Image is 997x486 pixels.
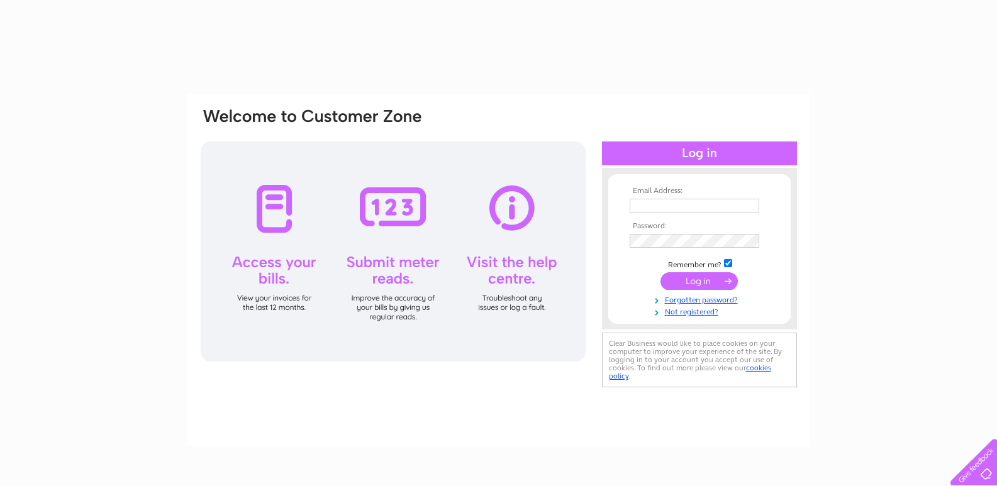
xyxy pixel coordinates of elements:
td: Remember me? [627,257,772,270]
a: Forgotten password? [630,293,772,305]
th: Password: [627,222,772,231]
div: Clear Business would like to place cookies on your computer to improve your experience of the sit... [602,333,797,387]
a: cookies policy [609,363,771,380]
input: Submit [660,272,738,290]
a: Not registered? [630,305,772,317]
th: Email Address: [627,187,772,196]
